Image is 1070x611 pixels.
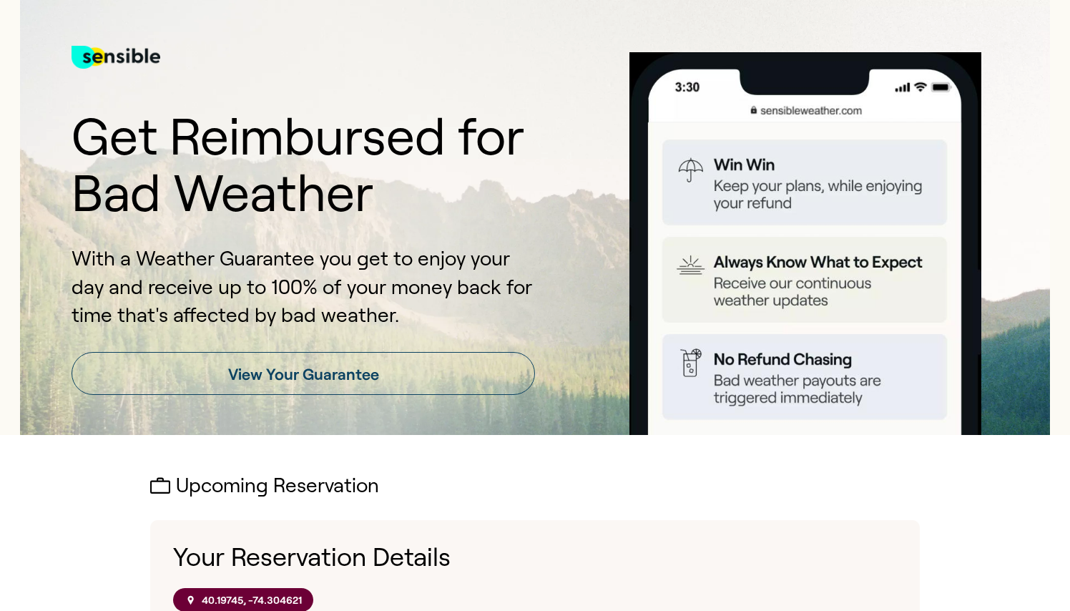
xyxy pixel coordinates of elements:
[72,29,160,86] img: test for bg
[612,52,998,435] img: Product box
[202,594,302,606] p: 40.19745, -74.304621
[72,245,535,329] p: With a Weather Guarantee you get to enjoy your day and receive up to 100% of your money back for ...
[72,352,535,395] a: View Your Guarantee
[72,109,535,222] h1: Get Reimbursed for Bad Weather
[173,543,897,572] h1: Your Reservation Details
[150,475,920,497] h2: Upcoming Reservation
